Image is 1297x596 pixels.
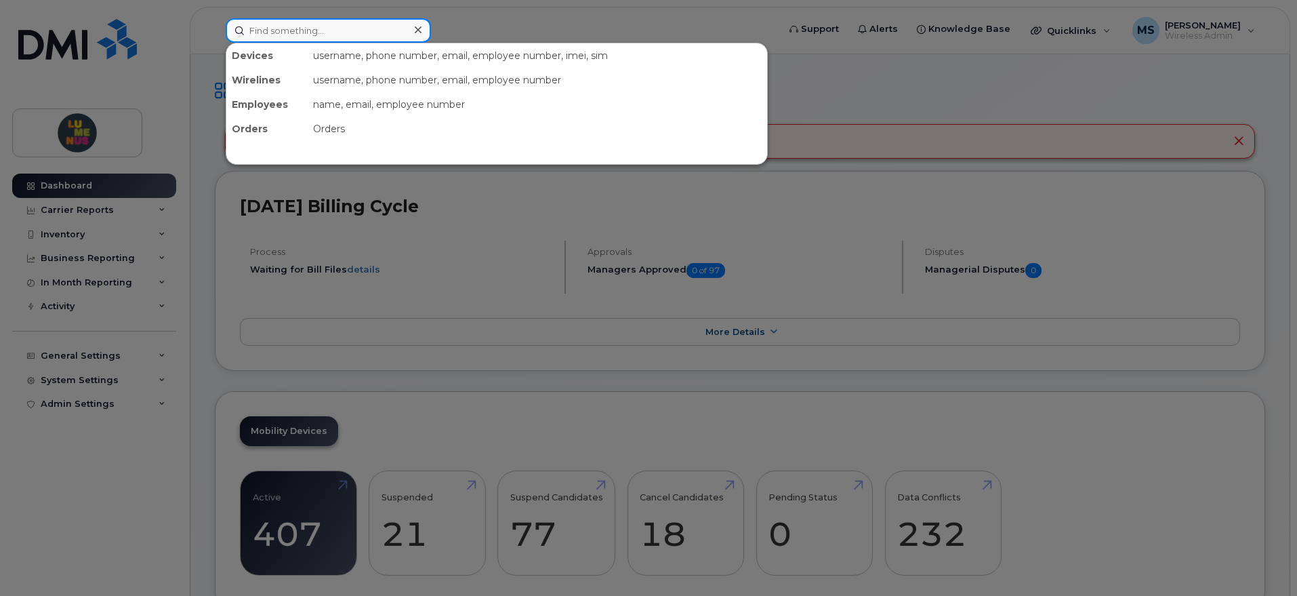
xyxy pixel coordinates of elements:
[226,92,308,117] div: Employees
[226,43,308,68] div: Devices
[226,68,308,92] div: Wirelines
[308,43,767,68] div: username, phone number, email, employee number, imei, sim
[226,117,308,141] div: Orders
[308,117,767,141] div: Orders
[308,68,767,92] div: username, phone number, email, employee number
[308,92,767,117] div: name, email, employee number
